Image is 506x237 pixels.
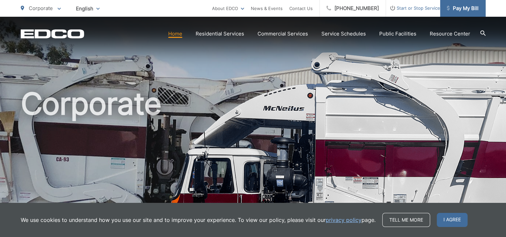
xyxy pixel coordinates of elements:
span: Pay My Bill [447,4,479,12]
a: Commercial Services [258,30,308,38]
a: Home [168,30,182,38]
a: Public Facilities [379,30,416,38]
a: News & Events [251,4,283,12]
a: Resource Center [430,30,470,38]
a: privacy policy [326,216,362,224]
p: We use cookies to understand how you use our site and to improve your experience. To view our pol... [21,216,376,224]
a: EDCD logo. Return to the homepage. [21,29,84,38]
a: Contact Us [289,4,313,12]
a: Tell me more [382,213,430,227]
span: Corporate [29,5,53,11]
a: Service Schedules [321,30,366,38]
span: I agree [437,213,468,227]
a: About EDCO [212,4,244,12]
span: English [71,3,105,14]
a: Residential Services [196,30,244,38]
